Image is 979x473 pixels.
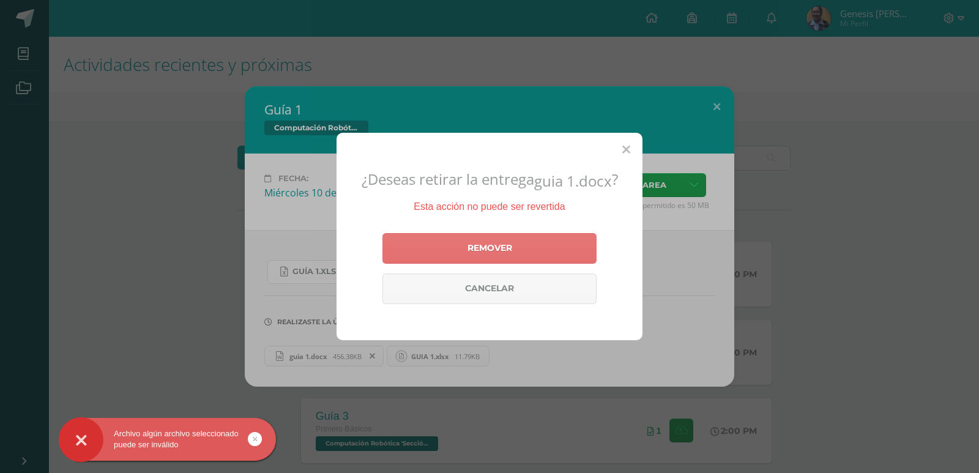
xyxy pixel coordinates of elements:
div: Archivo algún archivo seleccionado puede ser inválido [59,428,276,450]
span: Close (Esc) [622,142,630,157]
span: guia 1.docx [534,171,612,191]
span: Esta acción no puede ser revertida [414,201,565,212]
h2: ¿Deseas retirar la entrega ? [351,169,628,191]
a: Remover [382,233,597,264]
a: Cancelar [382,274,597,304]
